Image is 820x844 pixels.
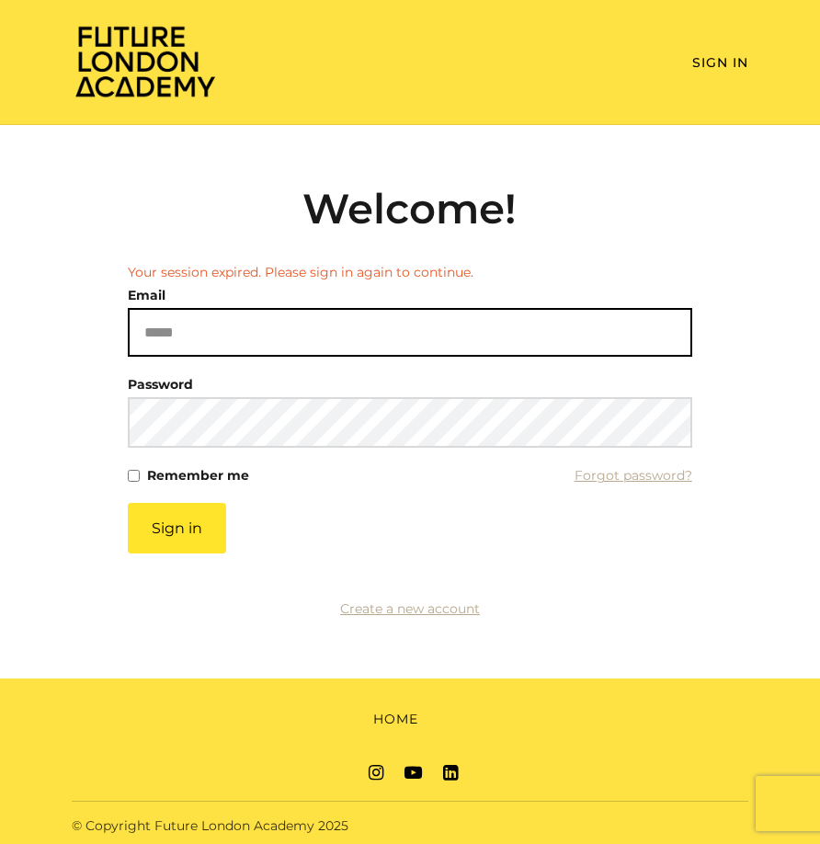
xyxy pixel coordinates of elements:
a: Create a new account [340,600,480,617]
img: Home Page [72,24,219,98]
label: Email [128,282,165,308]
a: Forgot password? [575,462,692,488]
li: Your session expired. Please sign in again to continue. [128,263,691,282]
a: Home [373,710,418,729]
h2: Welcome! [128,184,691,234]
button: Sign in [128,503,226,553]
label: Remember me [147,462,249,488]
label: Password [128,371,193,397]
a: Sign In [692,54,748,71]
div: © Copyright Future London Academy 2025 [57,816,410,836]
